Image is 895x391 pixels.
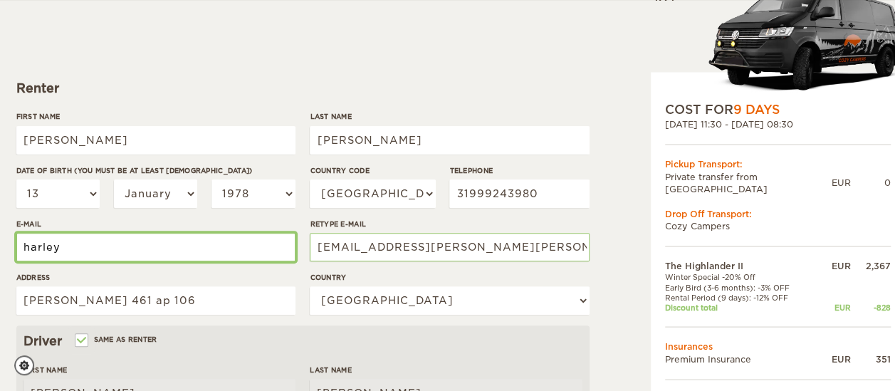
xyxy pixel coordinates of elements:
[23,333,582,350] div: Driver
[665,282,818,292] td: Early Bird (3-6 months): -3% OFF
[818,260,851,272] div: EUR
[665,340,891,353] td: Insurances
[733,102,780,116] span: 9 Days
[310,272,589,283] label: Country
[16,286,295,315] input: e.g. Street, City, Zip Code
[851,177,891,189] div: 0
[851,353,891,365] div: 351
[449,179,589,208] input: e.g. 1 234 567 890
[665,302,818,312] td: Discount total
[16,165,295,176] label: Date of birth (You must be at least [DEMOGRAPHIC_DATA])
[665,353,818,365] td: Premium Insurance
[851,260,891,272] div: 2,367
[16,80,590,97] div: Renter
[16,219,295,229] label: E-mail
[665,219,891,231] td: Cozy Campers
[449,165,589,176] label: Telephone
[310,233,589,261] input: e.g. example@example.com
[665,100,891,118] div: COST FOR
[76,337,85,346] input: Same as renter
[16,233,295,261] input: e.g. example@example.com
[14,355,43,375] a: Cookie settings
[818,302,851,312] div: EUR
[310,219,589,229] label: Retype E-mail
[310,126,589,155] input: e.g. Smith
[16,111,295,122] label: First Name
[16,126,295,155] input: e.g. William
[76,333,157,346] label: Same as renter
[665,207,891,219] div: Drop Off Transport:
[851,302,891,312] div: -828
[665,170,832,194] td: Private transfer from [GEOGRAPHIC_DATA]
[23,365,295,375] label: First Name
[665,272,818,282] td: Winter Special -20% Off
[310,365,582,375] label: Last Name
[16,272,295,283] label: Address
[665,292,818,302] td: Rental Period (9 days): -12% OFF
[665,158,891,170] div: Pickup Transport:
[310,165,435,176] label: Country Code
[310,111,589,122] label: Last Name
[818,353,851,365] div: EUR
[665,118,891,130] div: [DATE] 11:30 - [DATE] 08:30
[665,260,818,272] td: The Highlander II
[832,177,851,189] div: EUR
